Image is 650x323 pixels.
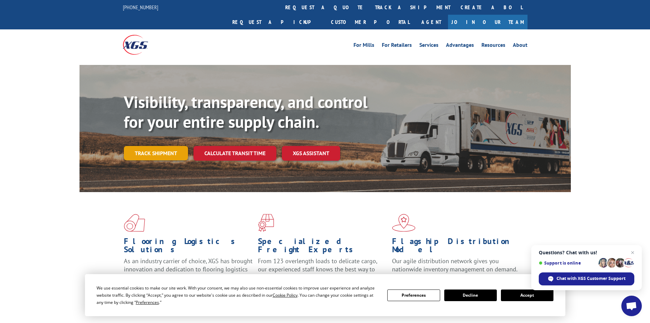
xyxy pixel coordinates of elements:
h1: Flagship Distribution Model [392,237,521,257]
a: Resources [481,42,505,50]
p: From 123 overlength loads to delicate cargo, our experienced staff knows the best way to move you... [258,257,387,287]
h1: Specialized Freight Experts [258,237,387,257]
img: xgs-icon-flagship-distribution-model-red [392,214,416,232]
span: Chat with XGS Customer Support [557,275,625,282]
button: Decline [444,290,497,301]
div: Cookie Consent Prompt [85,274,565,316]
div: We use essential cookies to make our site work. With your consent, we may also use non-essential ... [97,284,379,306]
a: About [513,42,528,50]
b: Visibility, transparency, and control for your entire supply chain. [124,91,367,132]
a: XGS ASSISTANT [282,146,340,161]
a: Track shipment [124,146,188,160]
a: Advantages [446,42,474,50]
a: For Mills [353,42,374,50]
a: Open chat [621,296,642,316]
span: Questions? Chat with us! [539,250,634,255]
span: Support is online [539,260,596,266]
a: Customer Portal [326,15,415,29]
span: Chat with XGS Customer Support [539,272,634,285]
a: For Retailers [382,42,412,50]
span: Cookie Policy [273,292,298,298]
a: Calculate transit time [193,146,276,161]
a: [PHONE_NUMBER] [123,4,158,11]
span: Preferences [136,299,159,305]
a: Request a pickup [227,15,326,29]
img: xgs-icon-focused-on-flooring-red [258,214,274,232]
h1: Flooring Logistics Solutions [124,237,253,257]
button: Accept [501,290,553,301]
button: Preferences [387,290,440,301]
img: xgs-icon-total-supply-chain-intelligence-red [124,214,145,232]
a: Services [419,42,438,50]
span: As an industry carrier of choice, XGS has brought innovation and dedication to flooring logistics... [124,257,252,281]
a: Join Our Team [448,15,528,29]
span: Our agile distribution network gives you nationwide inventory management on demand. [392,257,518,273]
a: Agent [415,15,448,29]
